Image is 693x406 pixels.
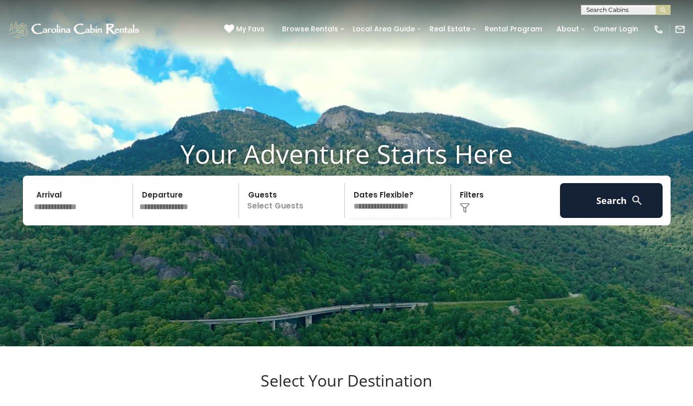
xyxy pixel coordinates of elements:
[277,21,343,37] a: Browse Rentals
[242,183,345,218] p: Select Guests
[348,21,420,37] a: Local Area Guide
[224,24,267,35] a: My Favs
[480,21,547,37] a: Rental Program
[7,371,686,406] h3: Select Your Destination
[7,19,142,39] img: White-1-1-2.png
[7,138,686,169] h1: Your Adventure Starts Here
[424,21,475,37] a: Real Estate
[552,21,584,37] a: About
[675,24,686,35] img: mail-regular-white.png
[588,21,643,37] a: Owner Login
[653,24,664,35] img: phone-regular-white.png
[560,183,663,218] button: Search
[631,194,643,206] img: search-regular-white.png
[236,24,265,34] span: My Favs
[460,203,470,213] img: filter--v1.png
